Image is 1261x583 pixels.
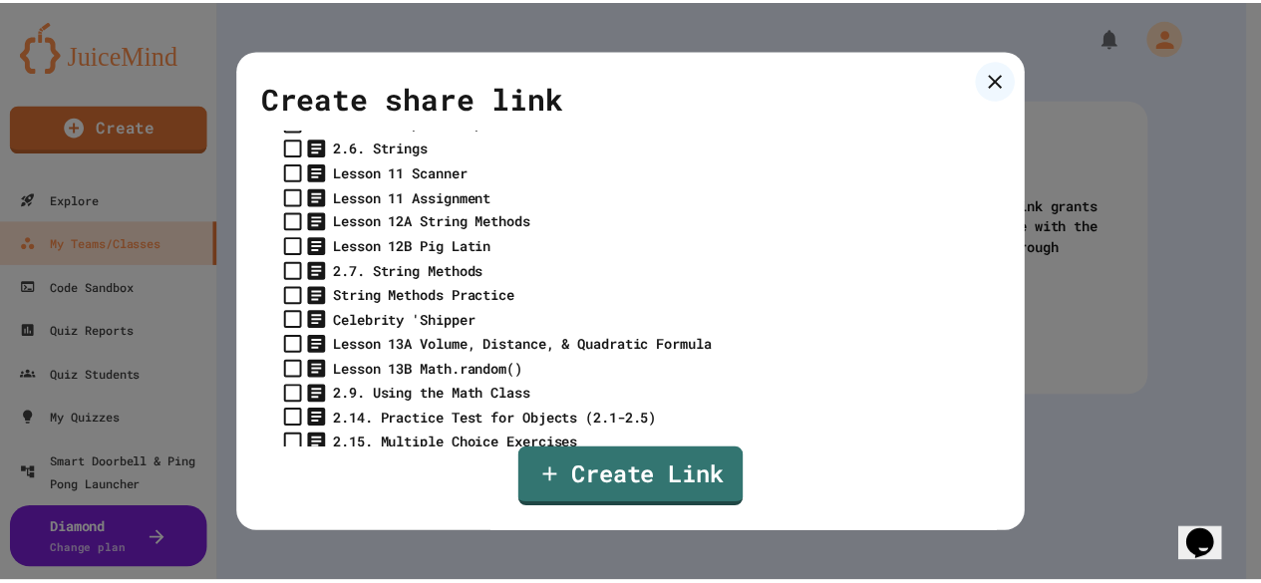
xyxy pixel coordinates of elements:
div: 2.7. String Methods [337,260,488,281]
a: Create Link [524,448,752,508]
div: 2.9. Using the Math Class [337,384,536,405]
div: Lesson 13B Math.random() [337,359,528,380]
div: Lesson 11 Scanner [337,161,473,182]
div: Lesson 12B Pig Latin [337,235,496,256]
div: Lesson 11 Assignment [337,186,496,207]
div: 2.6. Strings [337,137,433,157]
div: Lesson 13A Volume, Distance, & Quadratic Formula [337,334,720,355]
div: 2.15. Multiple Choice Exercises [337,433,584,453]
div: Celebrity 'Shipper [337,310,480,331]
iframe: chat widget [1192,503,1256,563]
div: Create share link [264,75,1012,130]
div: 2.14. Practice Test for Objects (2.1-2.5) [337,409,664,430]
div: String Methods Practice [337,285,520,306]
div: Lesson 12A String Methods [337,210,536,231]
